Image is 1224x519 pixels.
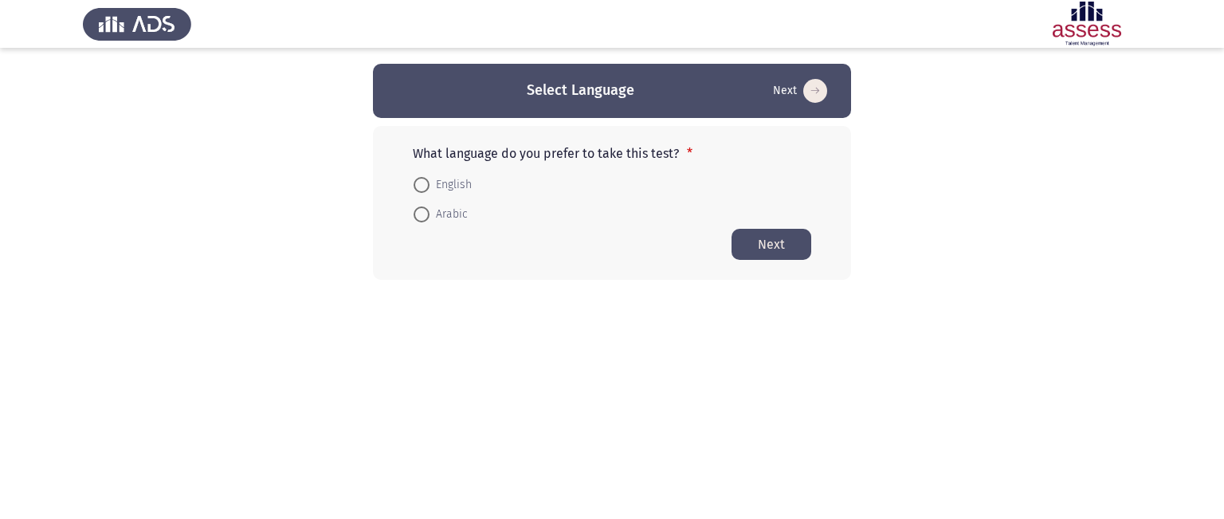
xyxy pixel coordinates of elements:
button: Start assessment [732,229,811,260]
img: Assess Talent Management logo [83,2,191,46]
span: Arabic [430,205,468,224]
p: What language do you prefer to take this test? [413,146,811,161]
h3: Select Language [527,81,634,100]
button: Start assessment [768,78,832,104]
span: English [430,175,472,195]
img: Assessment logo of Development Assessment R1 (EN/AR) [1033,2,1141,46]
